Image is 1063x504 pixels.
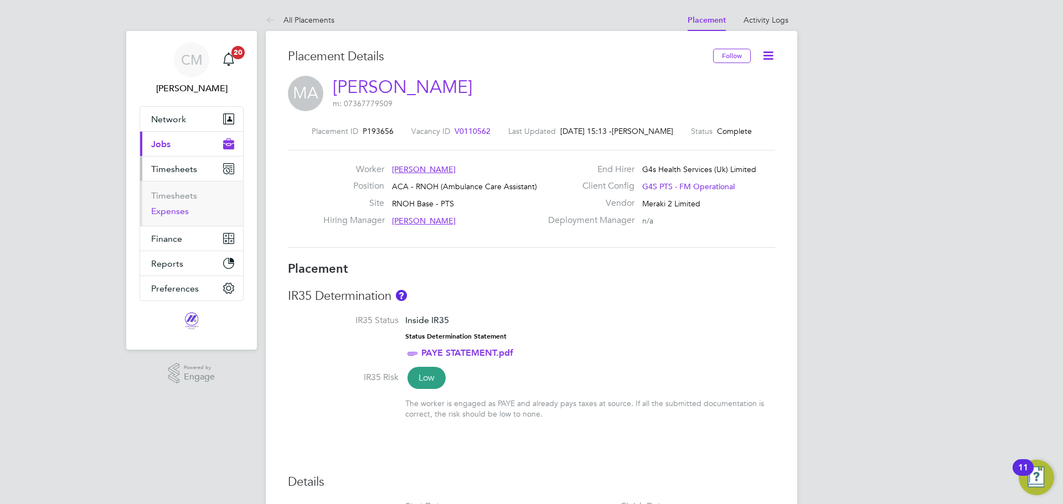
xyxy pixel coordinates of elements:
span: Preferences [151,283,199,294]
strong: Status Determination Statement [405,332,507,340]
button: Network [140,107,243,131]
label: Last Updated [508,126,556,136]
b: Placement [288,261,348,276]
span: Finance [151,233,182,244]
span: Network [151,114,186,124]
label: Placement ID [312,126,358,136]
div: 11 [1018,467,1028,482]
span: Casey Manton [140,82,244,95]
a: Go to home page [140,312,244,330]
button: Follow [713,49,751,63]
button: About IR35 [396,290,407,301]
span: Complete [717,126,752,136]
button: Jobs [140,132,243,156]
span: MA [288,76,323,111]
span: ACA - RNOH (Ambulance Care Assistant) [392,181,537,191]
span: P193656 [363,126,394,136]
span: 20 [231,46,245,59]
h3: Details [288,474,775,490]
div: Timesheets [140,181,243,226]
button: Preferences [140,276,243,300]
button: Timesheets [140,157,243,181]
a: All Placements [266,15,334,25]
span: Jobs [151,139,171,149]
nav: Main navigation [126,31,257,350]
span: Inside IR35 [405,315,449,325]
a: Timesheets [151,190,197,201]
span: [PERSON_NAME] [612,126,673,136]
span: G4S PTS - FM Operational [642,181,735,191]
label: Status [691,126,713,136]
img: magnussearch-logo-retina.png [184,312,199,330]
a: Powered byEngage [168,363,215,384]
a: CM[PERSON_NAME] [140,42,244,95]
h3: Placement Details [288,49,705,65]
span: G4s Health Services (Uk) Limited [642,164,756,174]
label: Position [323,180,384,192]
a: [PERSON_NAME] [333,76,472,98]
a: Activity Logs [744,15,788,25]
label: Hiring Manager [323,215,384,226]
a: 20 [218,42,240,77]
span: Engage [184,372,215,382]
a: Placement [688,15,726,25]
button: Open Resource Center, 11 new notifications [1019,460,1054,495]
label: IR35 Status [288,315,399,326]
span: [DATE] 15:13 - [560,126,612,136]
span: V0110562 [455,126,491,136]
span: Timesheets [151,164,197,174]
label: Client Config [541,180,634,192]
label: Deployment Manager [541,215,634,226]
span: [PERSON_NAME] [392,216,456,226]
span: RNOH Base - PTS [392,199,454,209]
button: Reports [140,251,243,276]
label: End Hirer [541,164,634,175]
span: Low [407,367,446,389]
span: Powered by [184,363,215,372]
span: m: 07367779509 [333,98,393,108]
label: Vendor [541,198,634,209]
a: PAYE STATEMENT.pdf [421,347,513,358]
h3: IR35 Determination [288,288,775,304]
div: The worker is engaged as PAYE and already pays taxes at source. If all the submitted documentatio... [405,398,775,418]
span: Meraki 2 Limited [642,199,700,209]
button: Finance [140,226,243,251]
label: IR35 Risk [288,372,399,383]
span: [PERSON_NAME] [392,164,456,174]
label: Vacancy ID [411,126,450,136]
span: CM [181,53,203,67]
label: Site [323,198,384,209]
span: n/a [642,216,653,226]
span: Reports [151,258,183,269]
label: Worker [323,164,384,175]
a: Expenses [151,206,189,216]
